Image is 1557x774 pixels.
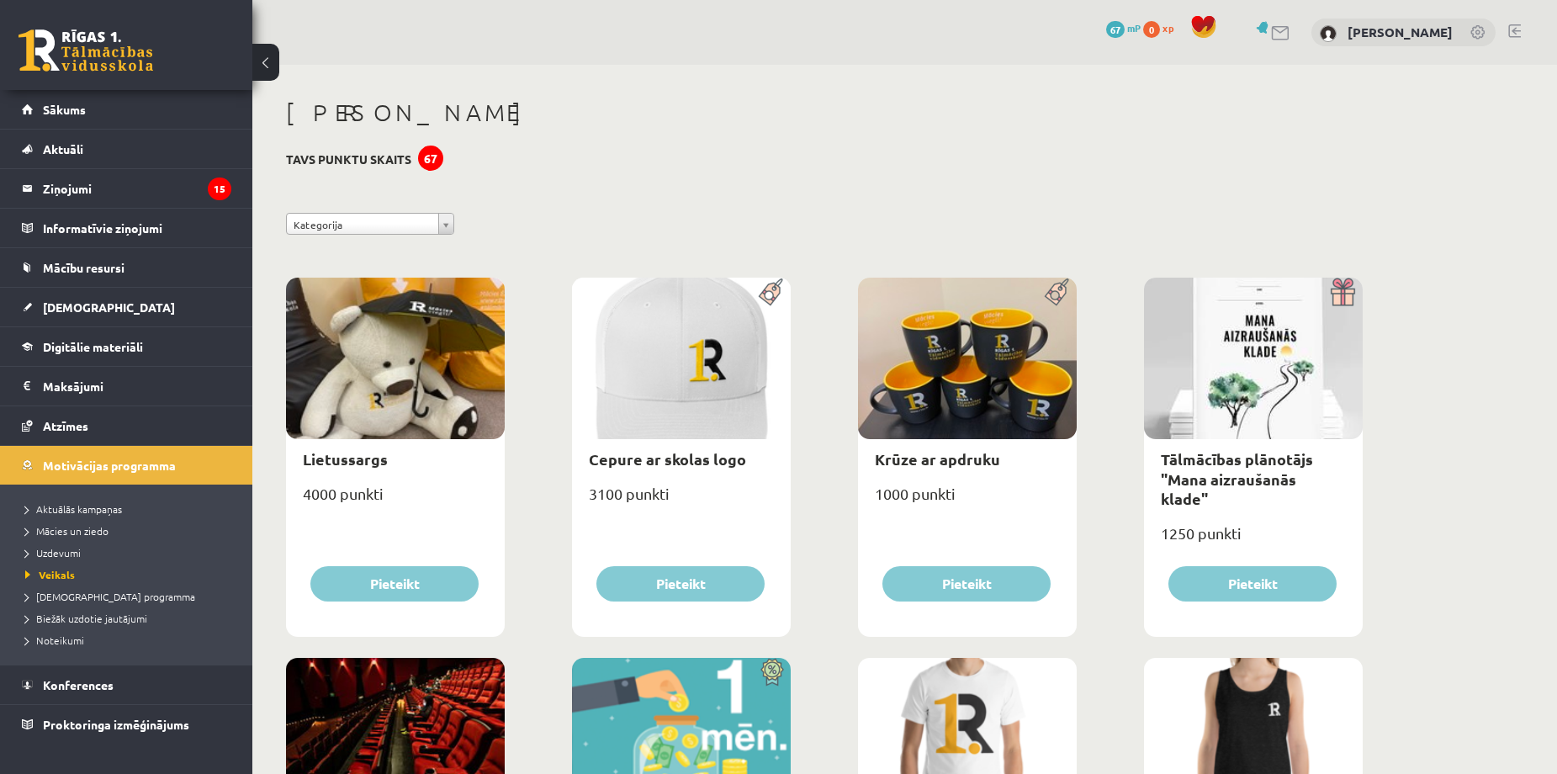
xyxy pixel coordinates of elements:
legend: Informatīvie ziņojumi [43,209,231,247]
a: Kategorija [286,213,454,235]
a: Uzdevumi [25,545,236,560]
a: Rīgas 1. Tālmācības vidusskola [19,29,153,72]
a: Biežāk uzdotie jautājumi [25,611,236,626]
span: Mācies un ziedo [25,524,109,538]
a: Noteikumi [25,633,236,648]
a: Motivācijas programma [22,446,231,485]
a: Atzīmes [22,406,231,445]
a: Informatīvie ziņojumi [22,209,231,247]
h3: Tavs punktu skaits [286,152,411,167]
i: 15 [208,178,231,200]
span: 0 [1143,21,1160,38]
a: 0 xp [1143,21,1182,34]
a: [PERSON_NAME] [1348,24,1453,40]
legend: Maksājumi [43,367,231,406]
img: Populāra prece [753,278,791,306]
a: Aktuālās kampaņas [25,501,236,517]
span: Digitālie materiāli [43,339,143,354]
span: Atzīmes [43,418,88,433]
span: Proktoringa izmēģinājums [43,717,189,732]
span: Motivācijas programma [43,458,176,473]
a: [DEMOGRAPHIC_DATA] programma [25,589,236,604]
button: Pieteikt [1168,566,1337,602]
a: Maksājumi [22,367,231,406]
a: 67 mP [1106,21,1141,34]
span: Aktuāli [43,141,83,156]
span: Biežāk uzdotie jautājumi [25,612,147,625]
span: Noteikumi [25,634,84,647]
span: Sākums [43,102,86,117]
span: [DEMOGRAPHIC_DATA] [43,300,175,315]
span: Mācību resursi [43,260,124,275]
a: Proktoringa izmēģinājums [22,705,231,744]
button: Pieteikt [882,566,1051,602]
a: Veikals [25,567,236,582]
span: Uzdevumi [25,546,81,559]
h1: [PERSON_NAME] [286,98,1363,127]
span: mP [1127,21,1141,34]
span: Kategorija [294,214,432,236]
img: Populāra prece [1039,278,1077,306]
img: Diāna Bistrjakova [1320,25,1337,42]
div: 4000 punkti [286,480,505,522]
a: Sākums [22,90,231,129]
a: Konferences [22,665,231,704]
a: Krūze ar apdruku [875,449,1000,469]
a: Cepure ar skolas logo [589,449,746,469]
span: [DEMOGRAPHIC_DATA] programma [25,590,195,603]
div: 1250 punkti [1144,519,1363,561]
span: Veikals [25,568,75,581]
a: Digitālie materiāli [22,327,231,366]
div: 3100 punkti [572,480,791,522]
a: Lietussargs [303,449,388,469]
a: Tālmācības plānotājs "Mana aizraušanās klade" [1161,449,1313,508]
a: Ziņojumi15 [22,169,231,208]
span: Aktuālās kampaņas [25,502,122,516]
button: Pieteikt [310,566,479,602]
span: 67 [1106,21,1125,38]
legend: Ziņojumi [43,169,231,208]
a: [DEMOGRAPHIC_DATA] [22,288,231,326]
button: Pieteikt [596,566,765,602]
a: Mācību resursi [22,248,231,287]
div: 1000 punkti [858,480,1077,522]
a: Mācies un ziedo [25,523,236,538]
img: Dāvana ar pārsteigumu [1325,278,1363,306]
span: Konferences [43,677,114,692]
div: 67 [418,146,443,171]
img: Atlaide [753,658,791,687]
a: Aktuāli [22,130,231,168]
span: xp [1162,21,1173,34]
